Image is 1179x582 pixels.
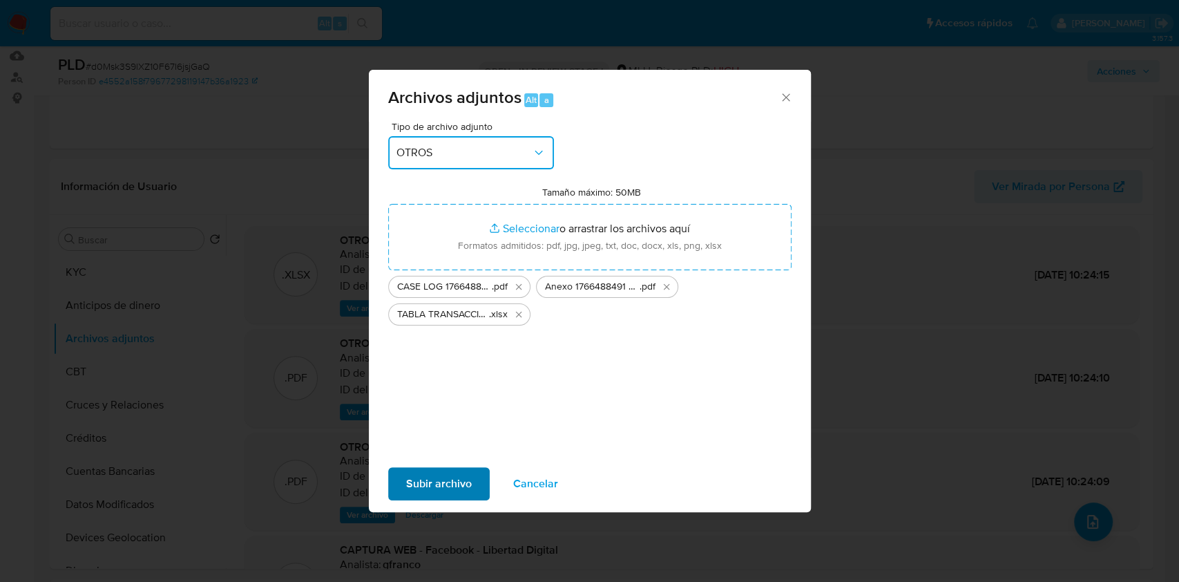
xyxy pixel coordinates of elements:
label: Tamaño máximo: 50MB [542,186,641,198]
span: TABLA TRANSACCIONAL 1766488491 [DATE] [397,308,489,321]
span: CASE LOG 1766488491 22_08_2025 - NIVEL 1 [397,280,492,294]
span: a [544,93,549,106]
span: OTROS [396,146,532,160]
button: Eliminar CASE LOG 1766488491 22_08_2025 - NIVEL 1.pdf [510,279,527,295]
span: Subir archivo [406,469,472,499]
span: .pdf [640,280,655,294]
span: Alt [526,93,537,106]
span: Tipo de archivo adjunto [392,122,557,131]
button: Eliminar Anexo 1766488491 22_08_2025.pdf [658,279,675,295]
button: Cerrar [779,91,792,103]
button: OTROS [388,136,554,169]
span: .xlsx [489,308,508,321]
span: Anexo 1766488491 22_08_2025 [545,280,640,294]
button: Subir archivo [388,467,490,500]
ul: Archivos seleccionados [388,270,792,326]
span: Cancelar [513,469,558,499]
span: .pdf [492,280,508,294]
button: Cancelar [495,467,576,500]
button: Eliminar TABLA TRANSACCIONAL 1766488491 22.08.2025.xlsx [510,306,527,323]
span: Archivos adjuntos [388,85,521,109]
